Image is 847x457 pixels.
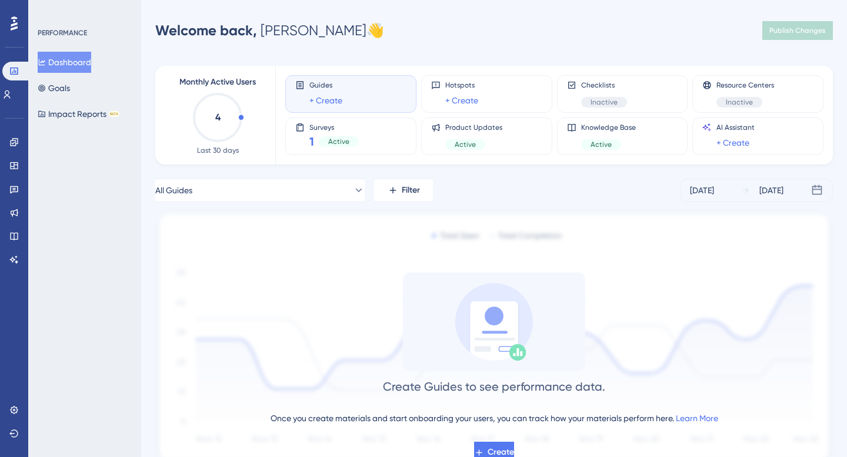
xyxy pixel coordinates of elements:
[591,98,618,107] span: Inactive
[309,80,342,90] span: Guides
[581,80,627,90] span: Checklists
[716,136,749,150] a: + Create
[726,98,753,107] span: Inactive
[445,123,502,132] span: Product Updates
[215,112,221,123] text: 4
[591,140,612,149] span: Active
[328,137,349,146] span: Active
[38,52,91,73] button: Dashboard
[455,140,476,149] span: Active
[38,28,87,38] div: PERFORMANCE
[155,22,257,39] span: Welcome back,
[402,183,420,197] span: Filter
[197,146,239,155] span: Last 30 days
[445,93,478,107] a: + Create
[690,183,714,197] div: [DATE]
[179,75,256,89] span: Monthly Active Users
[38,103,119,125] button: Impact ReportsBETA
[155,183,192,197] span: All Guides
[762,21,833,40] button: Publish Changes
[676,414,718,423] a: Learn More
[445,80,478,90] span: Hotspots
[716,123,755,132] span: AI Assistant
[581,123,636,132] span: Knowledge Base
[383,378,605,395] div: Create Guides to see performance data.
[759,183,783,197] div: [DATE]
[155,21,384,40] div: [PERSON_NAME] 👋
[309,93,342,107] a: + Create
[716,80,774,90] span: Resource Centers
[374,179,433,202] button: Filter
[38,78,70,99] button: Goals
[155,179,365,202] button: All Guides
[769,26,826,35] span: Publish Changes
[109,111,119,117] div: BETA
[271,411,718,425] div: Once you create materials and start onboarding your users, you can track how your materials perfo...
[309,133,314,150] span: 1
[309,123,359,131] span: Surveys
